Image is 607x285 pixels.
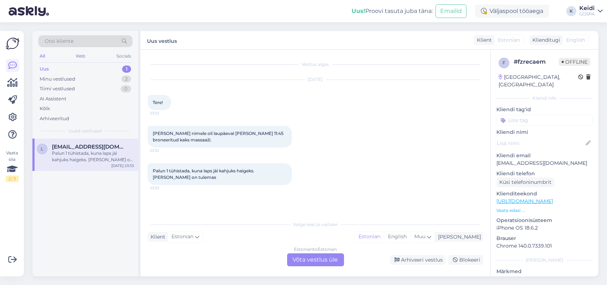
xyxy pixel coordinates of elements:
div: Estonian [355,231,384,242]
span: Palun 1 tühistada, kuna laps jäi kahjuks haigeks. [PERSON_NAME] on tulemas [153,168,255,180]
img: Askly Logo [6,37,19,50]
span: f [503,60,505,65]
a: KeidiGOSPA [579,5,603,17]
label: Uus vestlus [147,35,177,45]
button: Emailid [436,4,467,18]
div: Keidi [579,5,595,11]
p: Vaata edasi ... [496,207,593,214]
div: Tiimi vestlused [40,85,75,92]
span: Estonian [171,233,193,241]
span: 23:32 [150,110,177,116]
div: Uus [40,65,49,73]
div: Vestlus algas [148,61,483,68]
span: 23:33 [150,185,177,191]
div: Arhiveeritud [40,115,69,122]
p: iPhone OS 18.6.2 [496,224,593,232]
p: Kliendi nimi [496,128,593,136]
div: 2 [121,76,131,83]
span: liisu.paukson@gmail.com [52,144,127,150]
p: Kliendi telefon [496,170,593,177]
div: 0 [121,85,131,92]
div: English [384,231,410,242]
div: Arhiveeri vestlus [390,255,446,265]
span: English [566,36,585,44]
div: 1 [122,65,131,73]
div: # fzrecaem [514,58,559,66]
div: GOSPA [579,11,595,17]
p: Chrome 140.0.7339.101 [496,242,593,250]
div: K [566,6,576,16]
span: Tere! [153,100,163,105]
p: [EMAIL_ADDRESS][DOMAIN_NAME] [496,159,593,167]
div: Klient [474,36,492,44]
div: Minu vestlused [40,76,75,83]
p: Kliendi email [496,152,593,159]
div: Palun 1 tühistada, kuna laps jäi kahjuks haigeks. [PERSON_NAME] on tulemas [52,150,134,163]
div: Web [75,51,87,61]
div: Proovi tasuta juba täna: [352,7,433,15]
input: Lisa tag [496,115,593,126]
input: Lisa nimi [497,139,584,147]
span: Muu [414,233,425,240]
div: 2 / 3 [6,176,19,182]
div: [PERSON_NAME] [435,233,481,241]
p: Märkmed [496,268,593,275]
div: All [38,51,46,61]
div: Väljaspool tööaega [475,5,549,18]
span: l [41,146,44,151]
span: Uued vestlused [69,128,102,134]
div: Estonian to Estonian [294,246,337,253]
div: Klient [148,233,165,241]
div: Socials [115,51,133,61]
div: AI Assistent [40,95,66,103]
div: [GEOGRAPHIC_DATA], [GEOGRAPHIC_DATA] [499,73,578,89]
div: Valige keel ja vastake [148,221,483,228]
div: Kliendi info [496,95,593,101]
div: Vaata siia [6,150,19,182]
span: Estonian [498,36,520,44]
span: 23:32 [150,148,177,153]
span: Otsi kliente [45,37,73,45]
p: Klienditeekond [496,190,593,198]
div: Võta vestlus üle [287,253,344,266]
span: [PERSON_NAME] nimele oli laupäeval [PERSON_NAME] 11:45 broneeritud kaks massaaži. [153,131,285,142]
div: Küsi telefoninumbrit [496,177,554,187]
a: [URL][DOMAIN_NAME] [496,198,553,204]
div: Kõik [40,105,50,112]
div: Blokeeri [448,255,483,265]
span: Offline [559,58,590,66]
div: [PERSON_NAME] [496,257,593,263]
b: Uus! [352,8,365,14]
p: Kliendi tag'id [496,106,593,113]
div: [DATE] [148,76,483,83]
div: Klienditugi [530,36,560,44]
p: Operatsioonisüsteem [496,217,593,224]
div: [DATE] 23:33 [111,163,134,168]
p: Brauser [496,235,593,242]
